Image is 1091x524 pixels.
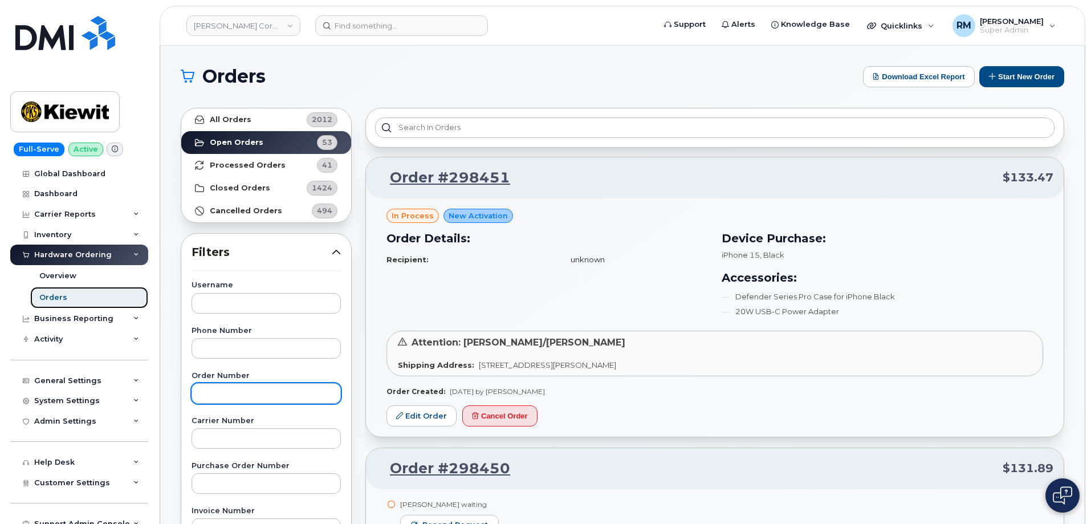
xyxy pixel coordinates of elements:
span: 1424 [312,182,332,193]
label: Username [192,282,341,289]
strong: All Orders [210,115,251,124]
a: Processed Orders41 [181,154,351,177]
a: Open Orders53 [181,131,351,154]
span: 494 [317,205,332,216]
a: Edit Order [386,405,457,426]
span: New Activation [449,210,508,221]
li: 20W USB-C Power Adapter [722,306,1043,317]
span: [STREET_ADDRESS][PERSON_NAME] [479,360,616,369]
strong: Recipient: [386,255,429,264]
span: Orders [202,68,266,85]
label: Purchase Order Number [192,462,341,470]
span: $131.89 [1003,460,1053,477]
a: Order #298451 [376,168,510,188]
label: Invoice Number [192,507,341,515]
label: Order Number [192,372,341,380]
span: in process [392,210,434,221]
button: Start New Order [979,66,1064,87]
a: Cancelled Orders494 [181,200,351,222]
li: Defender Series Pro Case for iPhone Black [722,291,1043,302]
span: Attention: [PERSON_NAME]/[PERSON_NAME] [412,337,625,348]
span: 53 [322,137,332,148]
h3: Device Purchase: [722,230,1043,247]
td: unknown [560,250,708,270]
span: Filters [192,244,332,261]
div: [PERSON_NAME] waiting [400,499,499,509]
h3: Accessories: [722,269,1043,286]
span: iPhone 15 [722,250,760,259]
strong: Cancelled Orders [210,206,282,216]
a: All Orders2012 [181,108,351,131]
strong: Shipping Address: [398,360,474,369]
strong: Processed Orders [210,161,286,170]
input: Search in orders [375,117,1055,138]
strong: Order Created: [386,387,445,396]
h3: Order Details: [386,230,708,247]
label: Carrier Number [192,417,341,425]
span: 41 [322,160,332,170]
button: Download Excel Report [863,66,975,87]
strong: Open Orders [210,138,263,147]
img: Open chat [1053,486,1072,505]
a: Order #298450 [376,458,510,479]
span: $133.47 [1003,169,1053,186]
button: Cancel Order [462,405,538,426]
span: 2012 [312,114,332,125]
span: [DATE] by [PERSON_NAME] [450,387,545,396]
span: , Black [760,250,784,259]
label: Phone Number [192,327,341,335]
strong: Closed Orders [210,184,270,193]
a: Closed Orders1424 [181,177,351,200]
